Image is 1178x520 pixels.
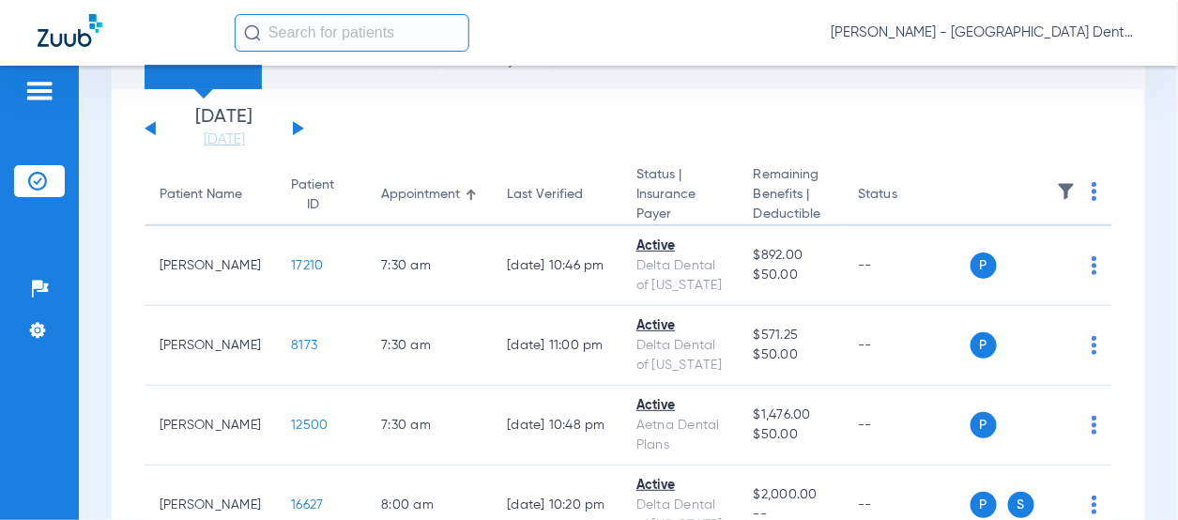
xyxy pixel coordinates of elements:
td: [DATE] 10:46 PM [492,226,621,306]
span: $50.00 [754,266,829,285]
img: group-dot-blue.svg [1092,182,1097,201]
td: -- [844,386,971,466]
span: [PERSON_NAME] - [GEOGRAPHIC_DATA] Dental HQ [831,23,1140,42]
div: Last Verified [507,185,606,205]
div: Active [636,396,724,416]
td: [PERSON_NAME] [145,386,276,466]
span: $2,000.00 [754,485,829,505]
span: 8173 [291,339,317,352]
span: $1,476.00 [754,405,829,425]
div: Patient Name [160,185,261,205]
td: 7:30 AM [366,226,492,306]
th: Status [844,165,971,226]
span: 12500 [291,419,328,432]
span: $50.00 [754,425,829,445]
td: [DATE] 11:00 PM [492,306,621,386]
td: [DATE] 10:48 PM [492,386,621,466]
img: hamburger-icon [24,80,54,102]
td: 7:30 AM [366,306,492,386]
td: [PERSON_NAME] [145,226,276,306]
iframe: Chat Widget [1084,430,1178,520]
img: Zuub Logo [38,14,102,47]
div: Delta Dental of [US_STATE] [636,256,724,296]
div: Last Verified [507,185,583,205]
div: Active [636,476,724,496]
th: Remaining Benefits | [739,165,844,226]
span: $571.25 [754,326,829,345]
div: Aetna Dental Plans [636,416,724,455]
span: P [971,412,997,438]
span: $50.00 [754,345,829,365]
div: Patient ID [291,176,351,215]
th: Status | [621,165,739,226]
span: P [971,492,997,518]
img: group-dot-blue.svg [1092,416,1097,435]
span: $892.00 [754,246,829,266]
div: Active [636,316,724,336]
img: group-dot-blue.svg [1092,256,1097,275]
img: filter.svg [1057,182,1076,201]
span: Insurance Payer [636,185,724,224]
input: Search for patients [235,14,469,52]
span: 16627 [291,498,323,512]
td: -- [844,226,971,306]
td: 7:30 AM [366,386,492,466]
div: Active [636,237,724,256]
div: Delta Dental of [US_STATE] [636,336,724,375]
div: Patient ID [291,176,334,215]
img: group-dot-blue.svg [1092,336,1097,355]
td: [PERSON_NAME] [145,306,276,386]
span: 17210 [291,259,323,272]
a: [DATE] [168,130,281,149]
span: P [971,332,997,359]
img: Search Icon [244,24,261,41]
div: Appointment [381,185,477,205]
td: -- [844,306,971,386]
span: S [1008,492,1034,518]
div: Appointment [381,185,460,205]
span: Deductible [754,205,829,224]
li: [DATE] [168,108,281,149]
span: P [971,252,997,279]
div: Patient Name [160,185,242,205]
